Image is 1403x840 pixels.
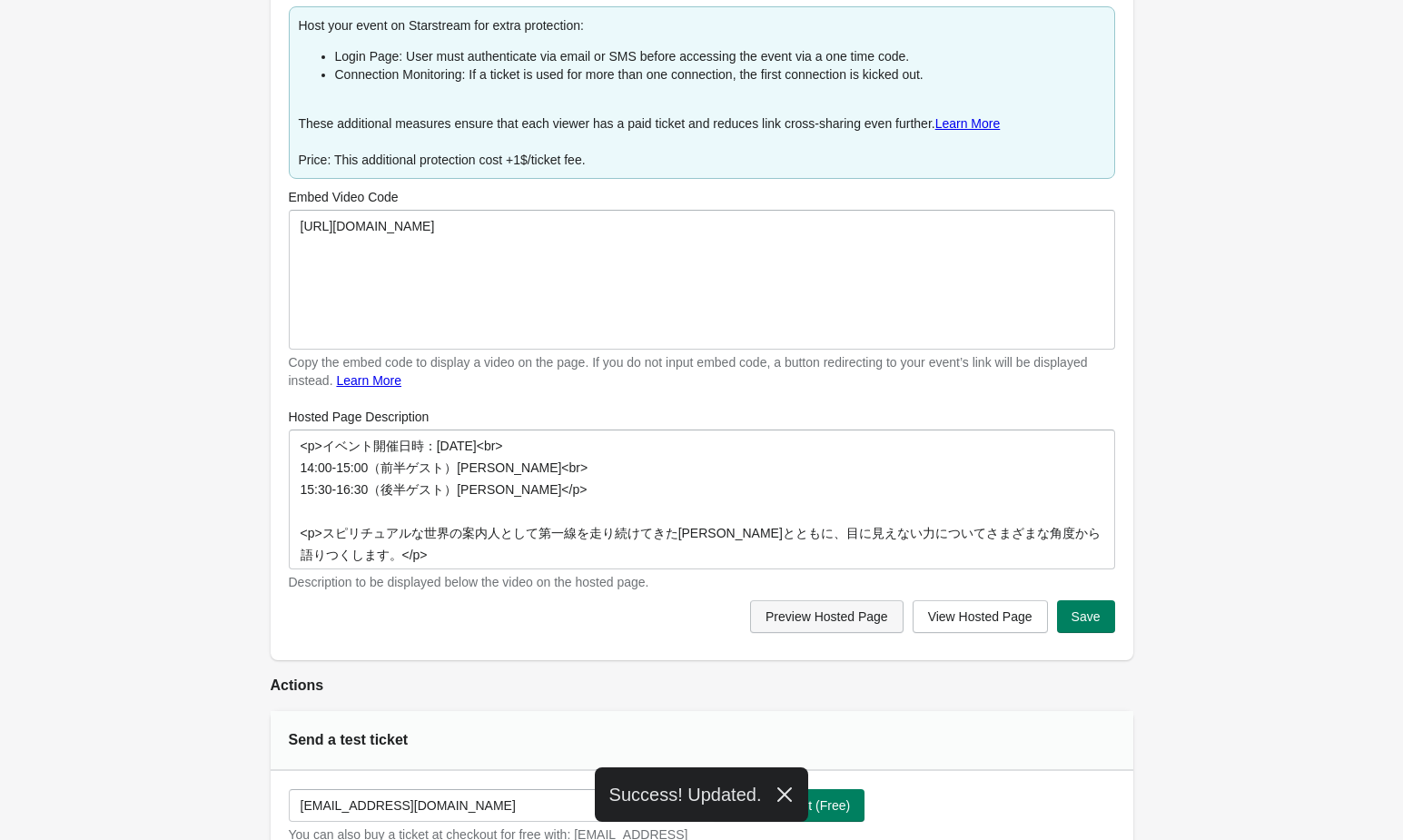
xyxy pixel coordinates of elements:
[289,729,537,751] div: Send a test ticket
[335,47,1105,65] li: Login Page: User must authenticate via email or SMS before accessing the event via a one time code.
[595,767,809,822] div: Success! Updated.
[1057,600,1115,633] button: Save
[289,210,1115,350] textarea: [URL][DOMAIN_NAME]
[271,675,1133,697] h2: Actions
[289,6,1115,179] div: Host your event on Starstream for extra protection: These additional measures ensure that each vi...
[289,430,1115,569] textarea: <p>イベント開催日時：[DATE]<br> 14:00-15:00（前半ゲスト）[PERSON_NAME]<br> 15:30-16:30（後半ゲスト）[PERSON_NAME]</p> <p...
[935,116,1001,131] a: Learn More
[289,353,1115,390] div: Copy the embed code to display a video on the page. If you do not input embed code, a button redi...
[1072,609,1101,624] span: Save
[928,609,1032,624] span: View Hosted Page
[289,573,1115,591] div: Description to be displayed below the video on the hosted page.
[750,600,904,633] button: Preview Hosted Page
[766,609,888,624] span: Preview Hosted Page
[289,789,693,822] input: test@email.com
[336,373,401,388] a: Learn More
[289,408,430,426] label: Hosted Page Description
[913,600,1048,633] button: View Hosted Page
[335,65,1105,84] li: Connection Monitoring: If a ticket is used for more than one connection, the first connection is ...
[289,188,399,206] label: Embed Video Code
